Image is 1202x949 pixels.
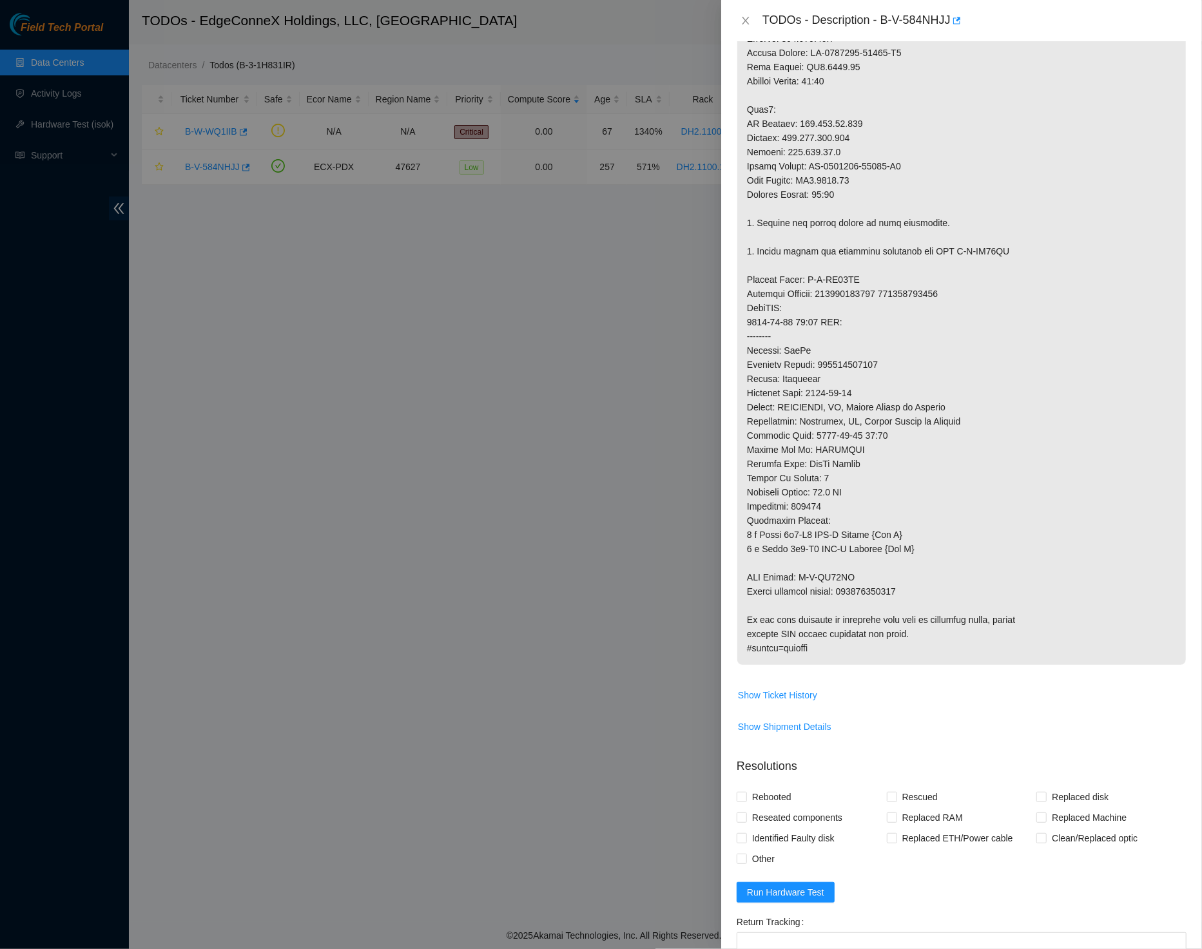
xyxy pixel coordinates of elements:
span: Reseated components [747,807,848,828]
p: Resolutions [737,747,1187,775]
span: Rescued [897,787,943,807]
span: Show Shipment Details [738,720,831,734]
span: Replaced RAM [897,807,968,828]
span: Rebooted [747,787,797,807]
span: Replaced ETH/Power cable [897,828,1018,848]
span: Clean/Replaced optic [1047,828,1143,848]
span: close [741,15,751,26]
span: Replaced disk [1047,787,1114,807]
span: Identified Faulty disk [747,828,840,848]
span: Show Ticket History [738,688,817,702]
label: Return Tracking [737,912,809,932]
button: Show Ticket History [737,685,818,705]
span: Replaced Machine [1047,807,1132,828]
button: Run Hardware Test [737,882,835,903]
button: Close [737,15,755,27]
span: Other [747,848,780,869]
span: Run Hardware Test [747,885,824,899]
button: Show Shipment Details [737,716,832,737]
div: TODOs - Description - B-V-584NHJJ [762,10,1187,31]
